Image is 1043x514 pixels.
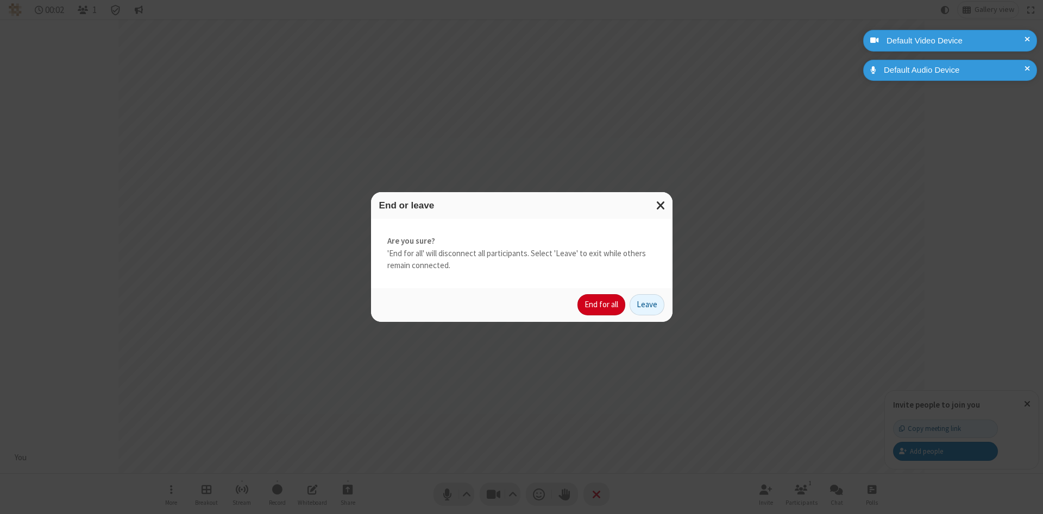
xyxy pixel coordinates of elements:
button: Close modal [650,192,673,219]
div: 'End for all' will disconnect all participants. Select 'Leave' to exit while others remain connec... [371,219,673,288]
div: Default Video Device [883,35,1029,47]
div: Default Audio Device [880,64,1029,77]
button: Leave [630,294,664,316]
h3: End or leave [379,200,664,211]
button: End for all [577,294,625,316]
strong: Are you sure? [387,235,656,248]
